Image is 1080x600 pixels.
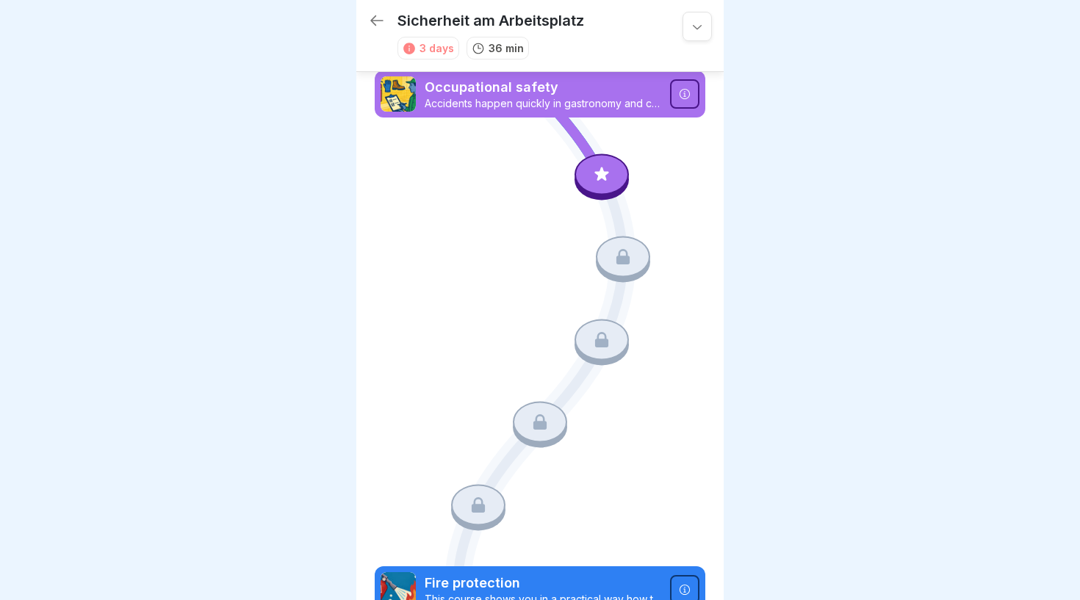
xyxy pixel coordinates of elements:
[425,97,661,110] p: Accidents happen quickly in gastronomy and catering - whether cuts, burns or falls. In this train...
[397,12,584,29] p: Sicherheit am Arbeitsplatz
[420,40,454,56] div: 3 days
[425,78,661,97] p: Occupational safety
[489,40,524,56] p: 36 min
[425,574,661,593] p: Fire protection
[381,76,416,112] img: bgsrfyvhdm6180ponve2jajk.png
